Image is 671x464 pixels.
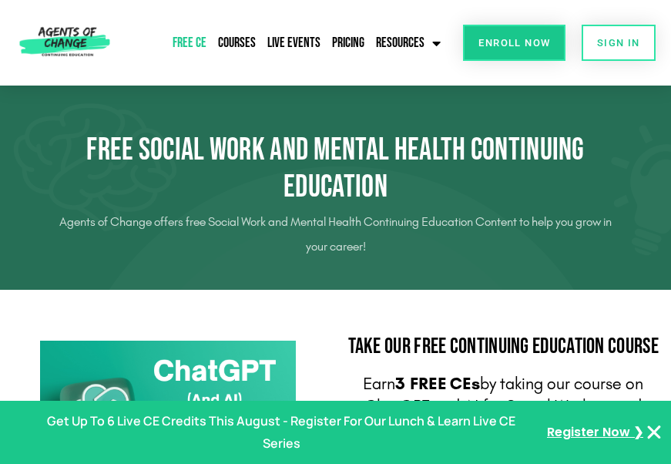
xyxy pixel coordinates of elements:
nav: Menu [143,25,444,61]
p: Agents of Change offers free Social Work and Mental Health Continuing Education Content to help y... [50,210,621,259]
b: 3 FREE CEs [395,374,480,394]
span: SIGN IN [597,38,640,48]
span: Enroll Now [478,38,550,48]
button: Close Banner [645,423,663,442]
a: Enroll Now [463,25,565,61]
a: SIGN IN [582,25,656,61]
h1: Free Social Work and Mental Health Continuing Education [50,132,621,206]
h2: Take Our FREE Continuing Education Course [344,336,664,358]
a: Resources [372,25,445,61]
a: Free CE [169,25,210,61]
a: Pricing [328,25,368,61]
p: Get Up To 6 Live CE Credits This August - Register For Our Lunch & Learn Live CE Series [28,410,535,455]
p: Earn by taking our course on ChatGPT and AI for Social Workers and Mental Health Professionals. [344,373,664,439]
a: Register Now ❯ [547,422,643,444]
a: Live Events [263,25,324,61]
a: Courses [214,25,260,61]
